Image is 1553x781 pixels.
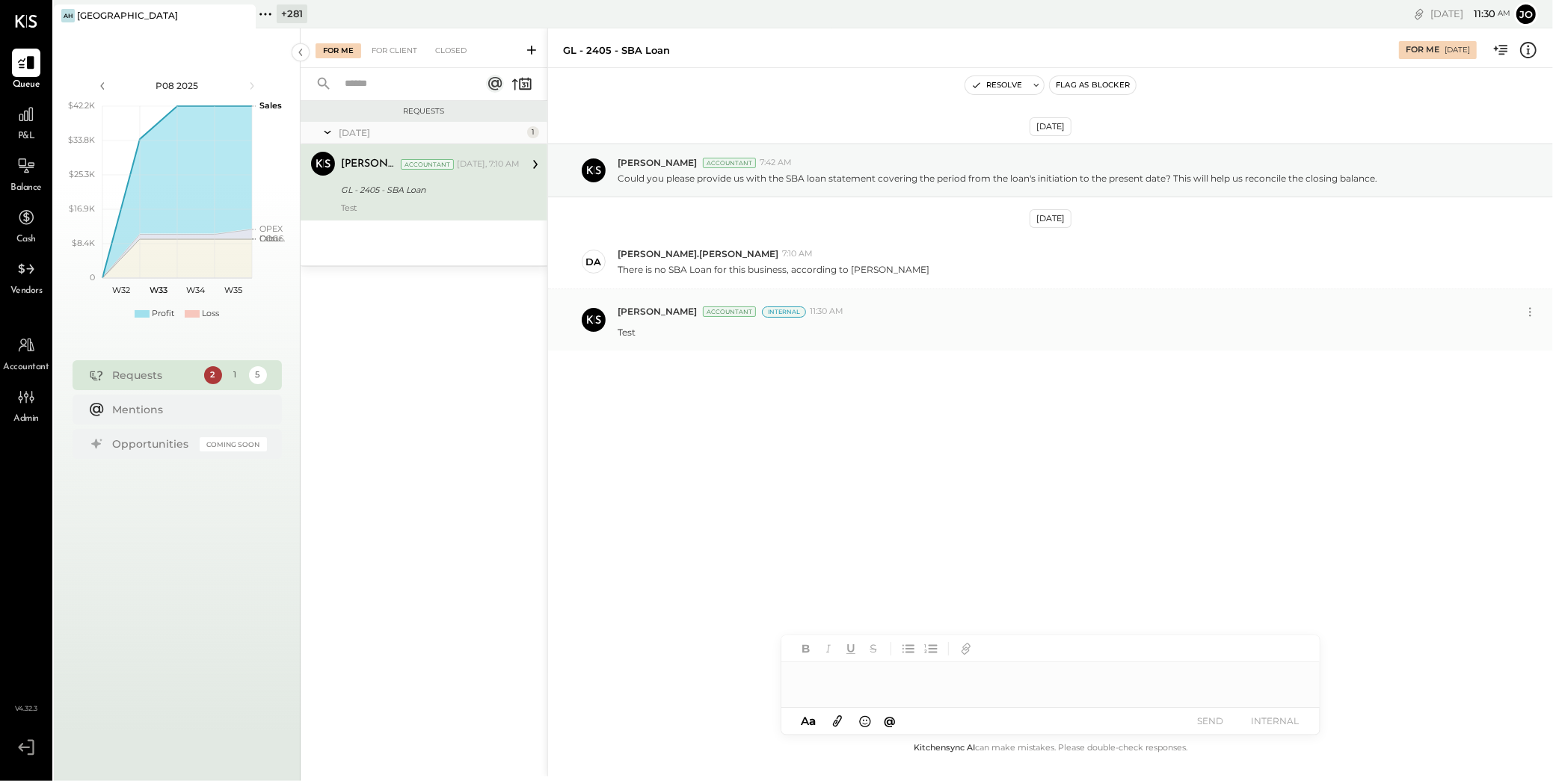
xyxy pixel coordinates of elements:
[10,285,43,298] span: Vendors
[762,306,806,318] div: Internal
[1030,117,1071,136] div: [DATE]
[796,639,816,658] button: Bold
[259,233,285,244] text: Occu...
[259,100,282,111] text: Sales
[227,366,245,384] div: 1
[113,368,197,383] div: Requests
[1412,6,1427,22] div: copy link
[1,100,52,143] a: P&L
[782,248,813,260] span: 7:10 AM
[563,43,670,58] div: GL - 2405 - SBA Loan
[796,713,820,729] button: Aa
[1,255,52,298] a: Vendors
[10,182,42,195] span: Balance
[202,308,219,320] div: Loss
[618,172,1377,185] p: Could you please provide us with the SBA loan statement covering the period from the loan's initi...
[1030,209,1071,228] div: [DATE]
[586,255,602,269] div: da
[18,130,35,143] span: P&L
[618,305,697,318] span: [PERSON_NAME]
[810,306,843,318] span: 11:30 AM
[68,135,95,145] text: $33.8K
[200,437,267,451] div: Coming Soon
[69,203,95,214] text: $16.9K
[401,159,454,170] div: Accountant
[224,285,242,295] text: W35
[618,156,697,169] span: [PERSON_NAME]
[885,714,897,728] span: @
[204,366,222,384] div: 2
[316,43,361,58] div: For Me
[880,711,901,730] button: @
[1406,44,1439,56] div: For Me
[921,639,941,658] button: Ordered List
[1445,45,1470,55] div: [DATE]
[16,233,36,247] span: Cash
[1,383,52,426] a: Admin
[618,326,636,339] p: Test
[364,43,425,58] div: For Client
[1,203,52,247] a: Cash
[341,157,398,172] div: [PERSON_NAME]
[339,126,523,139] div: [DATE]
[13,78,40,92] span: Queue
[259,223,283,234] text: OPEX
[341,182,515,197] div: GL - 2405 - SBA Loan
[819,639,838,658] button: Italic
[618,247,778,260] span: [PERSON_NAME].[PERSON_NAME]
[61,9,75,22] div: AH
[1,49,52,92] a: Queue
[809,714,816,728] span: a
[1,152,52,195] a: Balance
[90,272,95,283] text: 0
[457,158,520,170] div: [DATE], 7:10 AM
[114,79,241,92] div: P08 2025
[1050,76,1136,94] button: Flag as Blocker
[527,126,539,138] div: 1
[1181,711,1240,731] button: SEND
[186,285,206,295] text: W34
[703,158,756,168] div: Accountant
[112,285,130,295] text: W32
[249,366,267,384] div: 5
[4,361,49,374] span: Accountant
[864,639,883,658] button: Strikethrough
[152,308,174,320] div: Profit
[965,76,1028,94] button: Resolve
[308,106,540,117] div: Requests
[618,263,929,276] p: There is no SBA Loan for this business, according to [PERSON_NAME]
[113,436,192,451] div: Opportunities
[113,402,259,417] div: Mentions
[703,306,756,317] div: Accountant
[428,43,474,58] div: Closed
[760,157,792,169] span: 7:42 AM
[72,238,95,248] text: $8.4K
[1430,7,1510,21] div: [DATE]
[68,100,95,111] text: $42.2K
[341,203,520,213] div: Test
[956,639,976,658] button: Add URL
[69,169,95,179] text: $25.3K
[77,9,178,22] div: [GEOGRAPHIC_DATA]
[277,4,307,23] div: + 281
[13,413,39,426] span: Admin
[1245,711,1305,731] button: INTERNAL
[841,639,861,658] button: Underline
[1514,2,1538,26] button: Jo
[1,331,52,374] a: Accountant
[899,639,918,658] button: Unordered List
[150,285,167,295] text: W33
